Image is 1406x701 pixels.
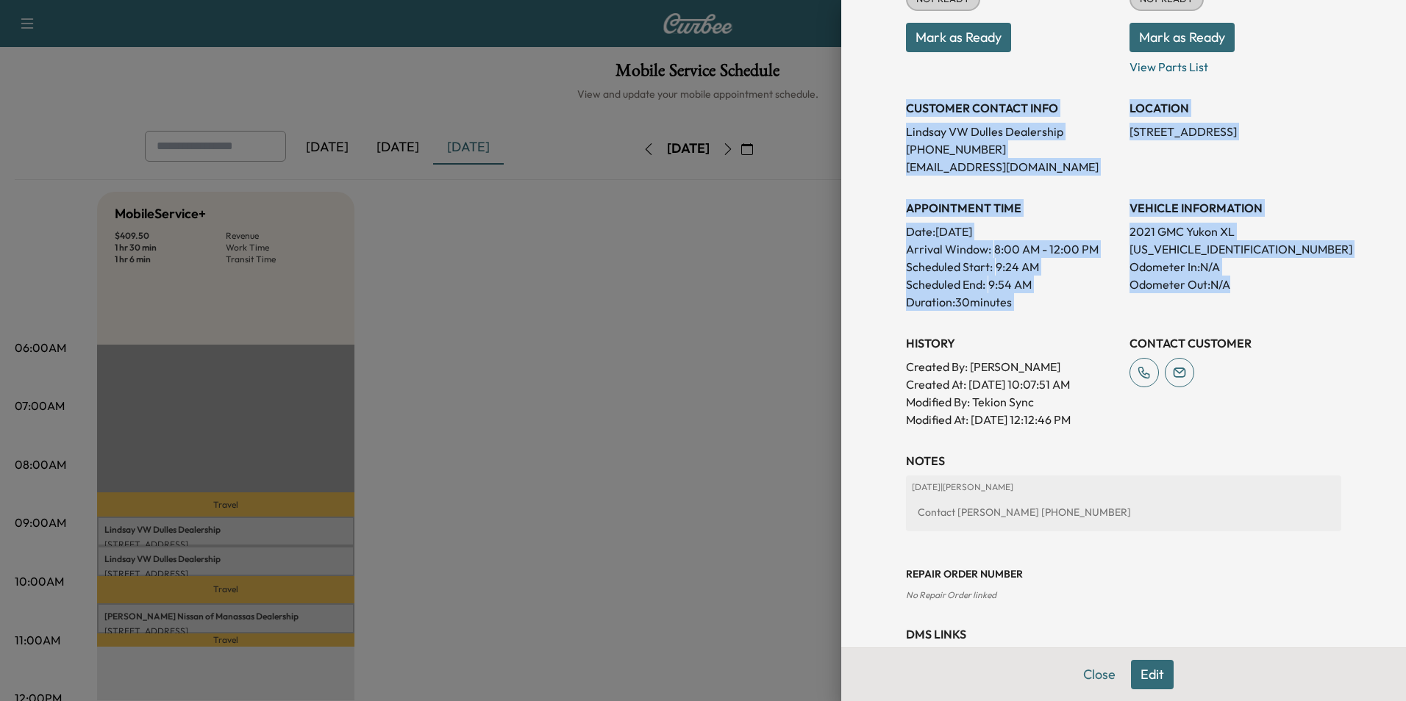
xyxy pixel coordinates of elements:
[1130,99,1341,117] h3: LOCATION
[1130,240,1341,258] p: [US_VEHICLE_IDENTIFICATION_NUMBER]
[906,199,1118,217] h3: APPOINTMENT TIME
[996,258,1039,276] p: 9:24 AM
[1130,334,1341,352] h3: CONTACT CUSTOMER
[906,393,1118,411] p: Modified By : Tekion Sync
[906,567,1341,581] h3: Repair Order number
[906,411,1118,428] p: Modified At : [DATE] 12:12:46 PM
[906,223,1118,240] p: Date: [DATE]
[906,452,1341,470] h3: NOTES
[912,481,1335,493] p: [DATE] | [PERSON_NAME]
[1130,199,1341,217] h3: VEHICLE INFORMATION
[906,140,1118,158] p: [PHONE_NUMBER]
[994,240,1099,258] span: 8:00 AM - 12:00 PM
[906,589,996,600] span: No Repair Order linked
[1130,52,1341,76] p: View Parts List
[906,99,1118,117] h3: CUSTOMER CONTACT INFO
[1131,660,1174,689] button: Edit
[906,258,993,276] p: Scheduled Start:
[912,499,1335,525] div: Contact [PERSON_NAME] [PHONE_NUMBER]
[906,334,1118,352] h3: History
[906,625,1341,643] h3: DMS Links
[988,276,1032,293] p: 9:54 AM
[906,158,1118,176] p: [EMAIL_ADDRESS][DOMAIN_NAME]
[1074,660,1125,689] button: Close
[906,23,1011,52] button: Mark as Ready
[906,358,1118,375] p: Created By : [PERSON_NAME]
[906,293,1118,311] p: Duration: 30 minutes
[1130,223,1341,240] p: 2021 GMC Yukon XL
[906,240,1118,258] p: Arrival Window:
[1130,23,1235,52] button: Mark as Ready
[1130,258,1341,276] p: Odometer In: N/A
[1130,123,1341,140] p: [STREET_ADDRESS]
[906,123,1118,140] p: Lindsay VW Dulles Dealership
[1130,276,1341,293] p: Odometer Out: N/A
[906,375,1118,393] p: Created At : [DATE] 10:07:51 AM
[906,276,985,293] p: Scheduled End:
